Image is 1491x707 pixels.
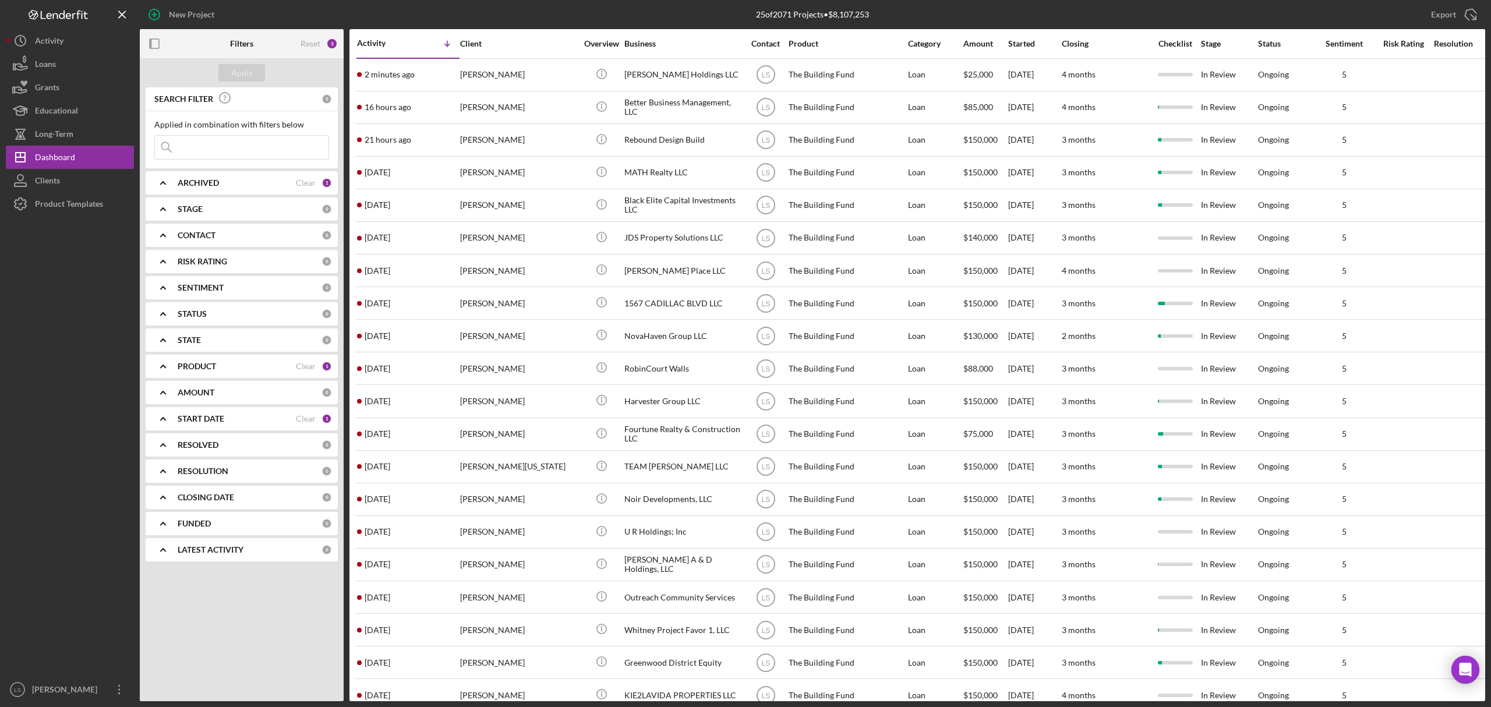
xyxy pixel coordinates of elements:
[1315,168,1373,177] div: 5
[624,517,741,547] div: U R Holdings; Inc
[789,190,905,221] div: The Building Fund
[624,157,741,188] div: MATH Realty LLC
[460,288,577,319] div: [PERSON_NAME]
[6,192,134,215] a: Product Templates
[908,59,962,90] div: Loan
[321,518,332,529] div: 0
[789,39,905,48] div: Product
[1008,320,1061,351] div: [DATE]
[624,582,741,613] div: Outreach Community Services
[296,414,316,423] div: Clear
[789,59,905,90] div: The Building Fund
[1008,39,1061,48] div: Started
[178,309,207,319] b: STATUS
[35,192,103,218] div: Product Templates
[1258,168,1289,177] div: Ongoing
[789,92,905,123] div: The Building Fund
[460,582,577,613] div: [PERSON_NAME]
[1258,331,1289,341] div: Ongoing
[789,549,905,580] div: The Building Fund
[6,146,134,169] a: Dashboard
[1062,298,1096,308] time: 3 months
[624,451,741,482] div: TEAM [PERSON_NAME] LLC
[1062,625,1096,635] time: 3 months
[326,38,338,50] div: 3
[1062,39,1149,48] div: Closing
[296,362,316,371] div: Clear
[789,157,905,188] div: The Building Fund
[460,157,577,188] div: [PERSON_NAME]
[365,233,390,242] time: 2025-08-11 03:45
[761,365,770,373] text: LS
[1315,462,1373,471] div: 5
[624,222,741,253] div: JDS Property Solutions LLC
[624,386,741,416] div: Harvester Group LLC
[357,38,408,48] div: Activity
[1315,397,1373,406] div: 5
[963,451,1007,482] div: $150,000
[963,92,1007,123] div: $85,000
[321,335,332,345] div: 0
[365,429,390,439] time: 2025-08-06 19:59
[460,353,577,384] div: [PERSON_NAME]
[761,593,770,602] text: LS
[908,614,962,645] div: Loan
[963,517,1007,547] div: $150,000
[178,545,243,554] b: LATEST ACTIVITY
[624,125,741,155] div: Rebound Design Build
[178,362,216,371] b: PRODUCT
[1201,582,1257,613] div: In Review
[1315,494,1373,504] div: 5
[1008,484,1061,515] div: [DATE]
[321,94,332,104] div: 0
[963,353,1007,384] div: $88,000
[365,364,390,373] time: 2025-08-07 17:10
[1258,200,1289,210] div: Ongoing
[624,484,741,515] div: Noir Developments, LLC
[789,320,905,351] div: The Building Fund
[1062,135,1096,144] time: 3 months
[624,92,741,123] div: Better Business Management, LLC
[6,76,134,99] button: Grants
[1062,69,1096,79] time: 4 months
[1315,39,1373,48] div: Sentiment
[365,135,411,144] time: 2025-08-11 16:54
[789,222,905,253] div: The Building Fund
[1201,451,1257,482] div: In Review
[1201,255,1257,286] div: In Review
[1201,39,1257,48] div: Stage
[624,39,741,48] div: Business
[1008,125,1061,155] div: [DATE]
[1258,560,1289,569] div: Ongoing
[789,484,905,515] div: The Building Fund
[1008,92,1061,123] div: [DATE]
[1315,527,1373,536] div: 5
[761,561,770,569] text: LS
[789,582,905,613] div: The Building Fund
[35,169,60,195] div: Clients
[1062,363,1096,373] time: 3 months
[365,494,390,504] time: 2025-08-06 17:39
[1062,266,1096,275] time: 4 months
[908,582,962,613] div: Loan
[460,125,577,155] div: [PERSON_NAME]
[1008,451,1061,482] div: [DATE]
[1258,397,1289,406] div: Ongoing
[365,560,390,569] time: 2025-08-06 01:26
[365,266,390,275] time: 2025-08-10 01:38
[761,299,770,307] text: LS
[789,125,905,155] div: The Building Fund
[963,125,1007,155] div: $150,000
[154,94,213,104] b: SEARCH FILTER
[321,387,332,398] div: 0
[1201,517,1257,547] div: In Review
[761,169,770,177] text: LS
[744,39,787,48] div: Contact
[1258,266,1289,275] div: Ongoing
[35,52,56,79] div: Loans
[908,190,962,221] div: Loan
[1062,232,1096,242] time: 3 months
[1062,592,1096,602] time: 3 months
[1258,364,1289,373] div: Ongoing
